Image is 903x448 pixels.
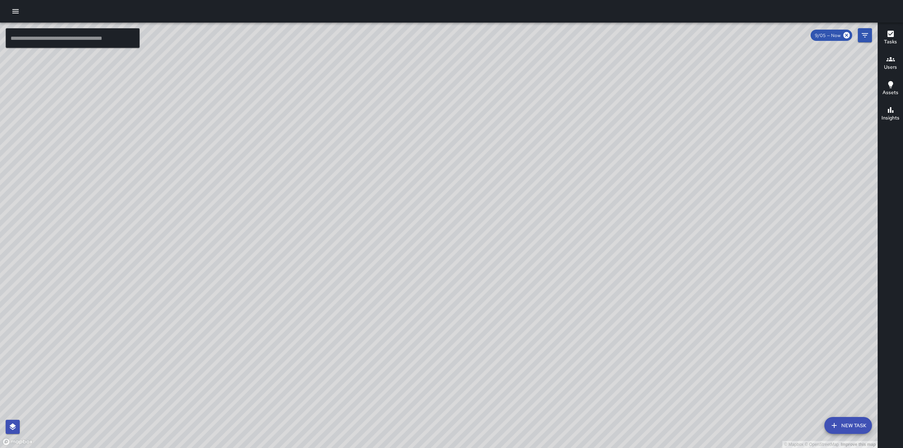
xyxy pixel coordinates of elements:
[878,102,903,127] button: Insights
[881,114,899,122] h6: Insights
[878,76,903,102] button: Assets
[884,38,897,46] h6: Tasks
[884,63,897,71] h6: Users
[824,417,872,434] button: New Task
[811,30,852,41] div: 9/05 — Now
[883,89,898,97] h6: Assets
[858,28,872,42] button: Filters
[878,25,903,51] button: Tasks
[811,32,845,38] span: 9/05 — Now
[878,51,903,76] button: Users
